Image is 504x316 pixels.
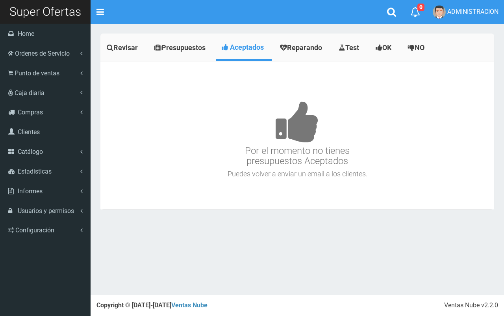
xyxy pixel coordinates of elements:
[15,50,70,57] span: Ordenes de Servicio
[100,36,146,60] a: Revisar
[15,226,54,234] span: Configuración
[433,6,446,19] img: User Image
[96,301,208,309] strong: Copyright © [DATE]-[DATE]
[417,4,424,11] span: 0
[444,301,498,310] div: Ventas Nube v2.2.0
[9,5,81,19] span: Super Ofertas
[332,36,367,60] a: Test
[102,170,492,178] h4: Puedes volver a enviar un email a los clientes.
[15,69,59,77] span: Punto de ventas
[287,43,322,52] span: Reparando
[18,30,34,37] span: Home
[415,43,424,52] span: NO
[382,43,391,52] span: OK
[18,128,40,136] span: Clientes
[18,207,74,215] span: Usuarios y permisos
[113,43,138,52] span: Revisar
[216,36,272,59] a: Aceptados
[18,187,43,195] span: Informes
[171,301,208,309] a: Ventas Nube
[15,89,44,97] span: Caja diaria
[369,36,400,60] a: OK
[18,108,43,116] span: Compras
[148,36,214,60] a: Presupuestos
[18,168,52,175] span: Estadisticas
[402,36,433,60] a: NO
[102,77,492,166] h3: Por el momento no tienes presupuestos Aceptados
[18,148,43,155] span: Catálogo
[345,43,359,52] span: Test
[230,43,264,51] span: Aceptados
[447,8,498,15] span: ADMINISTRACION
[161,43,206,52] span: Presupuestos
[274,36,330,60] a: Reparando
